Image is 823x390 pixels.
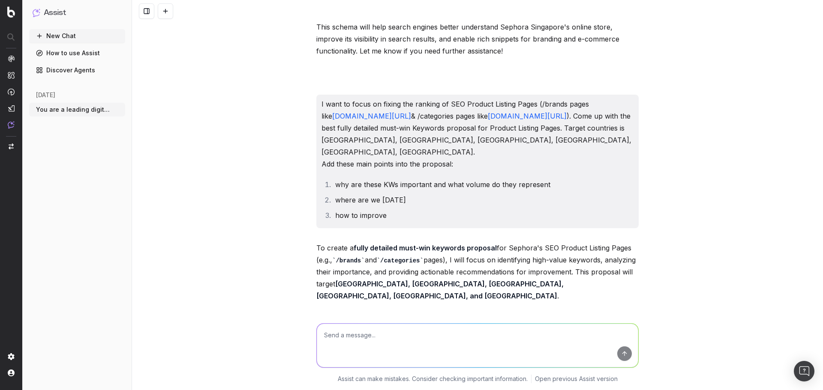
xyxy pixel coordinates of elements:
p: To create a for Sephora's SEO Product Listing Pages (e.g., and pages), I will focus on identifyin... [316,242,639,302]
li: why are these KWs important and what volume do they represent [333,179,634,191]
img: Intelligence [8,71,15,79]
img: Studio [8,105,15,112]
img: Activation [8,88,15,95]
a: [DOMAIN_NAME][URL] [488,112,567,120]
span: You are a leading digital marketer speci [36,105,111,114]
span: [DATE] [36,91,55,99]
button: Assist [33,7,122,19]
strong: fully detailed must-win keywords proposal [354,244,497,252]
div: Open Intercom Messenger [794,361,814,381]
button: New Chat [29,29,125,43]
a: Open previous Assist version [535,375,618,383]
img: Botify logo [7,6,15,18]
p: Assist can make mistakes. Consider checking important information. [338,375,528,383]
strong: [GEOGRAPHIC_DATA], [GEOGRAPHIC_DATA], [GEOGRAPHIC_DATA], [GEOGRAPHIC_DATA], [GEOGRAPHIC_DATA], an... [316,280,565,300]
h1: Assist [44,7,66,19]
img: Setting [8,353,15,360]
a: [DOMAIN_NAME][URL] [332,112,411,120]
code: /brands [332,257,365,264]
img: Switch project [9,143,14,149]
img: My account [8,369,15,376]
a: Discover Agents [29,63,125,77]
li: where are we [DATE] [333,194,634,206]
img: Assist [8,121,15,128]
code: /categories [377,257,424,264]
p: I want to focus on fixing the ranking of SEO Product Listing Pages (/brands pages like & /categor... [321,98,634,170]
a: How to use Assist [29,46,125,60]
li: how to improve [333,209,634,221]
img: Assist [33,9,40,17]
p: This schema will help search engines better understand Sephora Singapore's online store, improve ... [316,21,639,57]
button: You are a leading digital marketer speci [29,103,125,116]
img: Analytics [8,55,15,62]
